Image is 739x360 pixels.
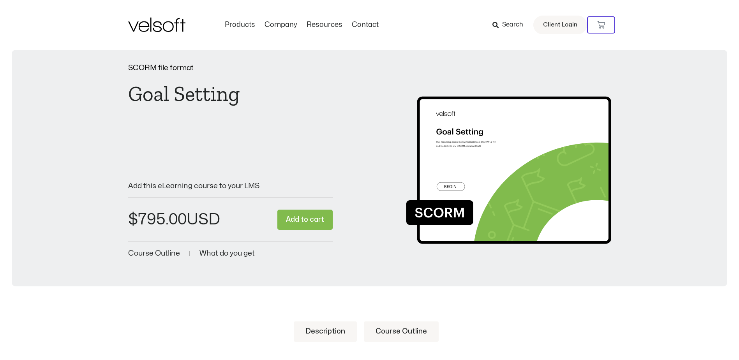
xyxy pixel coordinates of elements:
img: Second Product Image [406,72,611,251]
img: Velsoft Training Materials [128,18,185,32]
a: ContactMenu Toggle [347,21,383,29]
button: Add to cart [277,210,333,230]
bdi: 795.00 [128,212,187,227]
span: Search [502,20,523,30]
span: $ [128,212,138,227]
a: Course Outline [128,250,180,257]
a: Course Outline [364,321,439,342]
a: Client Login [533,16,587,34]
nav: Menu [220,21,383,29]
p: Add this eLearning course to your LMS [128,182,333,190]
a: CompanyMenu Toggle [260,21,302,29]
span: Client Login [543,20,577,30]
h1: Goal Setting [128,83,333,104]
a: Description [294,321,357,342]
a: ResourcesMenu Toggle [302,21,347,29]
a: What do you get [199,250,255,257]
a: Search [492,18,529,32]
a: ProductsMenu Toggle [220,21,260,29]
p: SCORM file format [128,64,333,72]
